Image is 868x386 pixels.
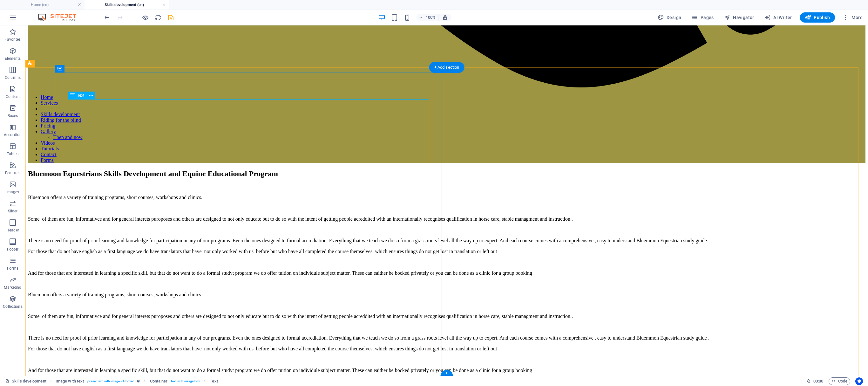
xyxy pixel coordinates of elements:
[56,377,84,385] span: Click to select. Double-click to edit
[8,113,18,118] p: Boxes
[658,14,682,21] span: Design
[829,377,850,385] button: Code
[5,377,46,385] a: Skills development
[818,379,819,383] span: :
[7,247,18,252] p: Footer
[7,266,18,271] p: Forms
[426,14,436,21] h6: 100%
[154,14,162,21] button: reload
[7,151,18,156] p: Tables
[167,14,174,21] i: Save (Ctrl+S)
[831,377,847,385] span: Code
[762,12,795,23] button: AI Writer
[807,377,824,385] h6: Session time
[5,75,21,80] p: Columns
[4,37,21,42] p: Favorites
[722,12,757,23] button: Navigator
[813,377,823,385] span: 00 00
[6,228,19,233] p: Header
[77,93,84,97] span: Text
[56,377,218,385] nav: breadcrumb
[6,190,19,195] p: Images
[800,12,835,23] button: Publish
[655,12,684,23] div: Design (Ctrl+Alt+Y)
[37,14,84,21] img: Editor Logo
[855,377,863,385] button: Usercentrics
[843,14,863,21] span: More
[429,62,465,73] div: + Add section
[440,370,453,376] div: +
[103,14,111,21] button: undo
[4,285,21,290] p: Marketing
[150,377,168,385] span: Click to select. Double-click to edit
[167,14,174,21] button: save
[5,56,21,61] p: Elements
[6,94,20,99] p: Content
[416,14,439,21] button: 100%
[85,1,169,8] h4: Skills development (en)
[170,377,200,385] span: . text-with-image-box
[689,12,716,23] button: Pages
[724,14,754,21] span: Navigator
[805,14,830,21] span: Publish
[8,209,18,214] p: Slider
[104,14,111,21] i: Undo: Change text (Ctrl+Z)
[840,12,865,23] button: More
[137,379,140,383] i: This element is a customizable preset
[4,132,22,137] p: Accordion
[210,377,218,385] span: Click to select. Double-click to edit
[86,377,134,385] span: . preset-text-with-image-v4-boxed
[655,12,684,23] button: Design
[5,170,20,176] p: Features
[3,304,22,309] p: Collections
[764,14,792,21] span: AI Writer
[691,14,714,21] span: Pages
